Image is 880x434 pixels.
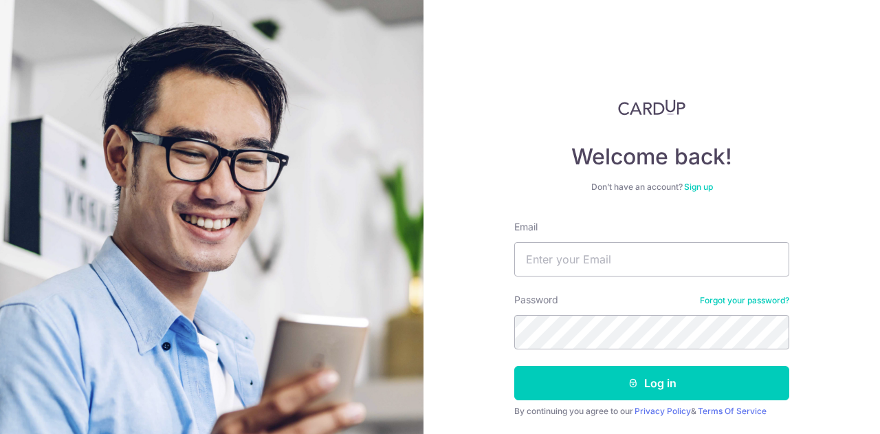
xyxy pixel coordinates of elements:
[618,99,685,116] img: CardUp Logo
[514,143,789,171] h4: Welcome back!
[698,406,767,416] a: Terms Of Service
[514,182,789,193] div: Don’t have an account?
[514,366,789,400] button: Log in
[514,220,538,234] label: Email
[684,182,713,192] a: Sign up
[514,293,558,307] label: Password
[635,406,691,416] a: Privacy Policy
[514,242,789,276] input: Enter your Email
[700,295,789,306] a: Forgot your password?
[514,406,789,417] div: By continuing you agree to our &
